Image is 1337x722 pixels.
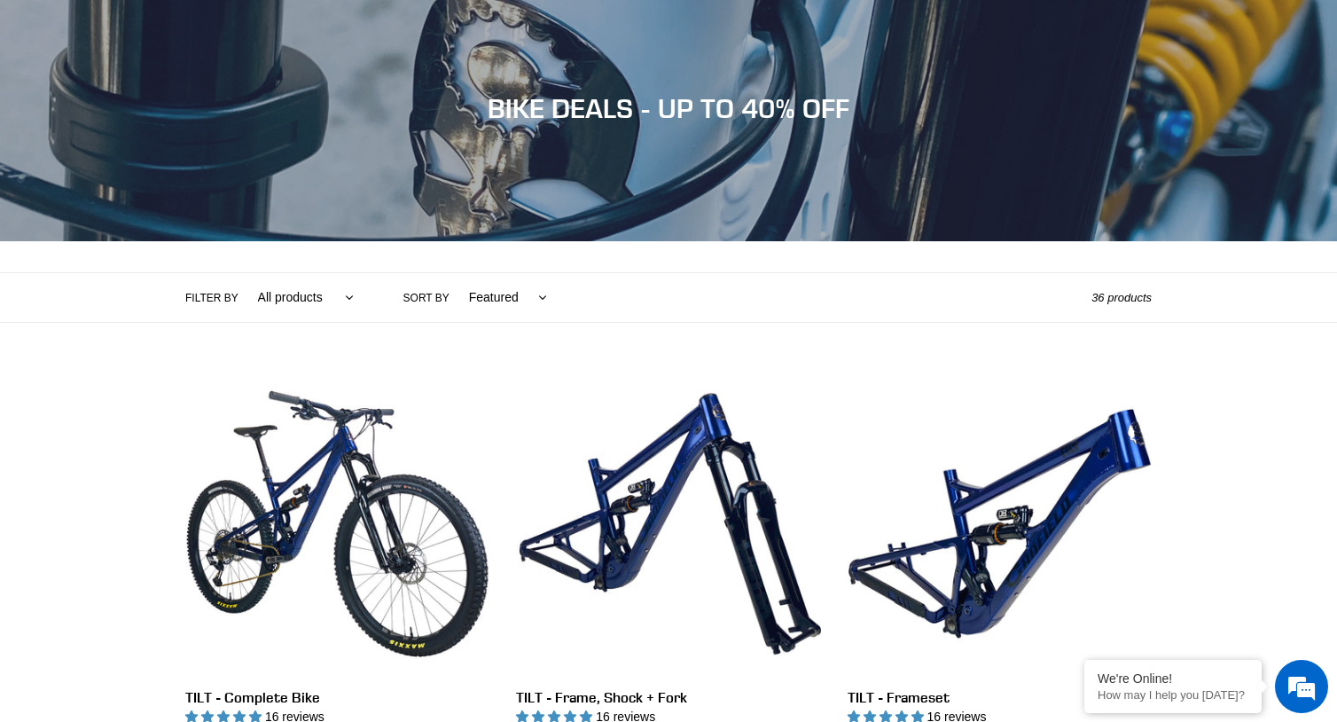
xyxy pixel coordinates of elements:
[1098,671,1248,686] div: We're Online!
[403,290,450,306] label: Sort by
[488,92,849,124] span: BIKE DEALS - UP TO 40% OFF
[185,290,238,306] label: Filter by
[1091,291,1152,304] span: 36 products
[1098,688,1248,702] p: How may I help you today?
